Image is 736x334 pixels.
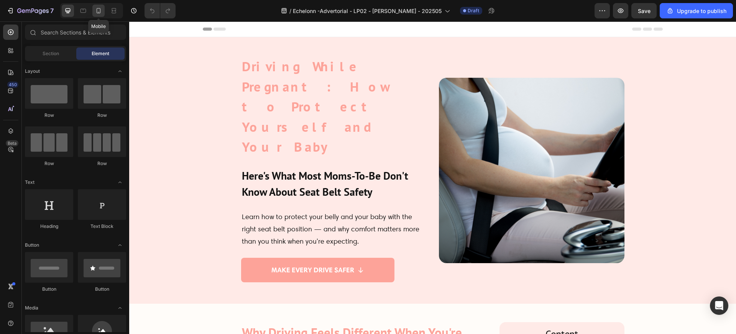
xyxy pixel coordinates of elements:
[50,6,54,15] p: 7
[129,21,736,334] iframe: Design area
[114,65,126,77] span: Toggle open
[78,160,126,167] div: Row
[7,82,18,88] div: 450
[666,7,726,15] div: Upgrade to publish
[660,3,733,18] button: Upgrade to publish
[631,3,657,18] button: Save
[310,56,495,242] img: Close-up of a pregnant woman behind the wheel
[25,160,73,167] div: Row
[78,286,126,293] div: Button
[145,3,176,18] div: Undo/Redo
[92,50,109,57] span: Element
[25,286,73,293] div: Button
[25,68,40,75] span: Layout
[114,302,126,314] span: Toggle open
[114,176,126,188] span: Toggle open
[25,305,38,311] span: Media
[3,3,57,18] button: 7
[78,112,126,119] div: Row
[25,223,73,230] div: Heading
[289,7,291,15] span: /
[114,239,126,251] span: Toggle open
[43,50,59,57] span: Section
[6,140,18,146] div: Beta
[78,223,126,230] div: Text Block
[710,296,728,315] div: Open Intercom Messenger
[25,179,34,186] span: Text
[25,112,73,119] div: Row
[468,7,479,14] span: Draft
[25,25,126,40] input: Search Sections & Elements
[638,8,651,14] span: Save
[375,305,490,320] h2: Content
[293,7,442,15] span: Echelonn -Advertorial - LP02 - [PERSON_NAME] - 202505
[142,242,225,255] p: MAKE EVERY DRIVE SAFER
[25,242,39,249] span: Button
